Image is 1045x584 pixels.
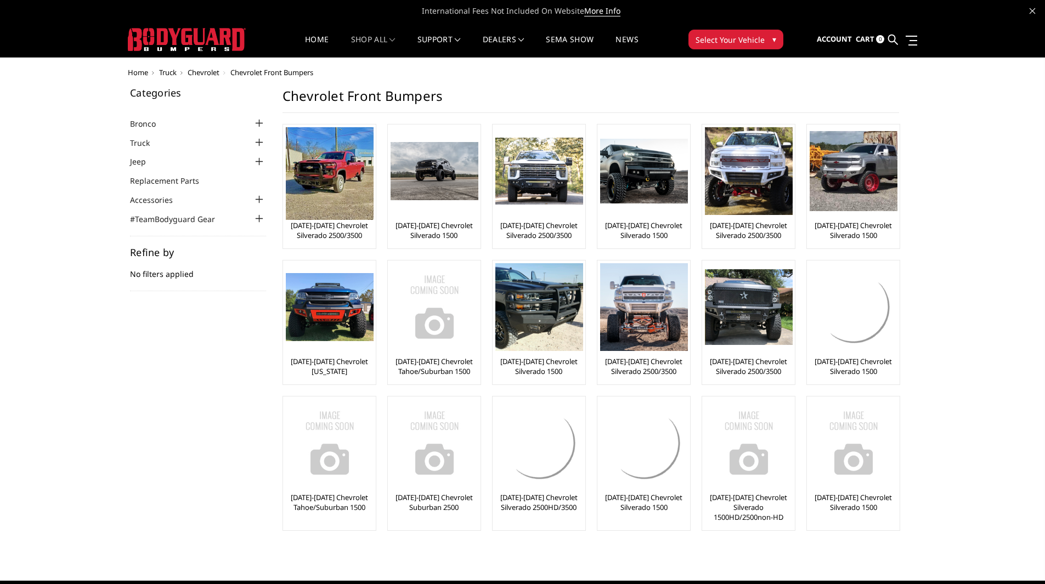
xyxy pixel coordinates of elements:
a: Truck [159,67,177,77]
a: Chevrolet [188,67,219,77]
a: [DATE]-[DATE] Chevrolet Silverado 2500/3500 [600,356,687,376]
a: News [615,36,638,57]
a: No Image [286,399,373,487]
a: Accessories [130,194,187,206]
a: [DATE]-[DATE] Chevrolet Silverado 2500/3500 [705,356,792,376]
a: [DATE]-[DATE] Chevrolet Silverado 1500 [600,492,687,512]
a: [DATE]-[DATE] Chevrolet Suburban 2500 [391,492,478,512]
div: No filters applied [130,247,266,291]
span: 0 [876,35,884,43]
span: Chevrolet Front Bumpers [230,67,313,77]
img: No Image [286,399,374,487]
a: [DATE]-[DATE] Chevrolet Silverado 1500 [810,356,897,376]
a: [DATE]-[DATE] Chevrolet Silverado 1500 [810,220,897,240]
span: Account [817,34,852,44]
a: [DATE]-[DATE] Chevrolet Tahoe/Suburban 1500 [286,492,373,512]
a: [DATE]-[DATE] Chevrolet Silverado 2500/3500 [705,220,792,240]
a: [DATE]-[DATE] Chevrolet Silverado 2500/3500 [286,220,373,240]
a: [DATE]-[DATE] Chevrolet Silverado 2500HD/3500 [495,492,583,512]
a: No Image [810,399,897,487]
a: No Image [705,399,792,487]
a: [DATE]-[DATE] Chevrolet Tahoe/Suburban 1500 [391,356,478,376]
a: [DATE]-[DATE] Chevrolet Silverado 1500 [810,492,897,512]
span: Cart [856,34,874,44]
a: [DATE]-[DATE] Chevrolet Silverado 1500HD/2500non-HD [705,492,792,522]
a: Cart 0 [856,25,884,54]
a: Support [417,36,461,57]
a: Home [128,67,148,77]
a: [DATE]-[DATE] Chevrolet [US_STATE] [286,356,373,376]
span: Select Your Vehicle [696,34,765,46]
a: SEMA Show [546,36,594,57]
img: No Image [705,399,793,487]
a: No Image [391,263,478,351]
a: [DATE]-[DATE] Chevrolet Silverado 1500 [600,220,687,240]
a: #TeamBodyguard Gear [130,213,229,225]
img: No Image [391,399,478,487]
a: More Info [584,5,620,16]
a: Dealers [483,36,524,57]
h1: Chevrolet Front Bumpers [283,88,899,113]
button: Select Your Vehicle [688,30,783,49]
img: BODYGUARD BUMPERS [128,28,246,51]
img: No Image [810,399,897,487]
a: Home [305,36,329,57]
a: Truck [130,137,163,149]
h5: Categories [130,88,266,98]
a: Replacement Parts [130,175,213,186]
span: ▾ [772,33,776,45]
a: [DATE]-[DATE] Chevrolet Silverado 1500 [495,356,583,376]
a: Bronco [130,118,170,129]
a: Account [817,25,852,54]
a: Jeep [130,156,160,167]
a: [DATE]-[DATE] Chevrolet Silverado 1500 [391,220,478,240]
a: No Image [391,399,478,487]
h5: Refine by [130,247,266,257]
img: No Image [391,263,478,351]
a: [DATE]-[DATE] Chevrolet Silverado 2500/3500 [495,220,583,240]
a: shop all [351,36,396,57]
